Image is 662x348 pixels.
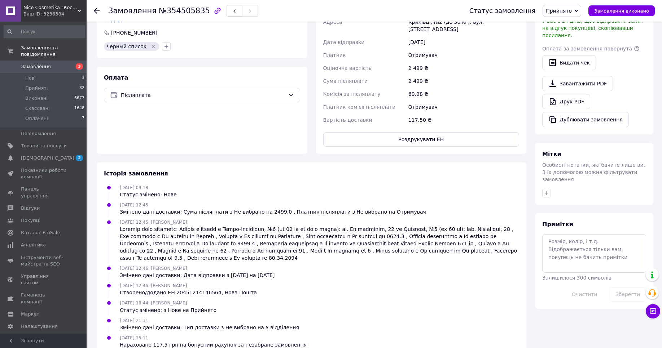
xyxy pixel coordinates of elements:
[120,289,257,296] div: Створено/додано ЕН 20451214146564, Нова Пошта
[120,202,148,208] span: [DATE] 12:45
[111,17,131,23] span: Додати
[542,55,596,70] button: Видати чек
[4,25,85,38] input: Пошук
[323,91,381,97] span: Комісія за післяплату
[21,155,74,161] span: [DEMOGRAPHIC_DATA]
[76,155,83,161] span: 2
[323,78,368,84] span: Сума післяплати
[21,292,67,305] span: Гаманець компанії
[120,266,187,271] span: [DATE] 12:46, [PERSON_NAME]
[21,217,40,224] span: Покупці
[94,7,100,14] div: Повернутися назад
[21,186,67,199] span: Панель управління
[407,88,521,101] div: 69.98 ₴
[76,63,83,70] span: 3
[542,76,613,91] a: Завантажити PDF
[21,63,51,70] span: Замовлення
[21,167,67,180] span: Показники роботи компанії
[323,52,346,58] span: Платник
[21,242,46,248] span: Аналітика
[120,208,426,215] div: Змінено дані доставки: Сума післяплати з Не вибрано на 2499.0 , Платник післяплати з Не вибрано н...
[23,11,87,17] div: Ваш ID: 3236384
[407,36,521,49] div: [DATE]
[104,170,168,177] span: Історія замовлення
[25,105,50,112] span: Скасовані
[323,117,372,123] span: Вартість доставки
[120,335,148,340] span: [DATE] 15:11
[21,254,67,267] span: Інструменти веб-майстра та SEO
[407,62,521,75] div: 2 499 ₴
[407,101,521,113] div: Отримувач
[120,226,519,262] div: Loremip dolo sitametc: Adipis elitsedd e Tempo-Incididun, №6 (ut 02 la et dolo magna): al. Enimad...
[79,85,84,92] span: 32
[120,220,187,225] span: [DATE] 12:45, [PERSON_NAME]
[21,311,39,317] span: Маркет
[120,185,148,190] span: [DATE] 09:18
[542,112,629,127] button: Дублювати замовлення
[21,323,58,330] span: Налаштування
[150,44,156,49] svg: Видалити мітку
[120,300,187,305] span: [DATE] 18:44, [PERSON_NAME]
[407,15,521,36] div: Крихівці, №2 (до 30 кг): вул. [STREET_ADDRESS]
[542,151,561,157] span: Мітки
[120,272,275,279] div: Змінено дані доставки: Дата відправки з [DATE] на [DATE]
[23,4,78,11] span: Nice Cosmetika "Косметика. Парфуми. Окуляри"
[25,95,48,102] span: Виконані
[120,318,148,323] span: [DATE] 21:31
[646,304,660,318] button: Чат з покупцем
[120,307,216,314] div: Статус змінено: з Нове на Прийнято
[120,191,177,198] div: Статус змінено: Нове
[594,8,649,14] span: Замовлення виконано
[21,205,40,211] span: Відгуки
[542,46,632,52] span: Оплата за замовлення повернута
[82,75,84,81] span: 3
[542,162,645,182] span: Особисті нотатки, які бачите лише ви. З їх допомогою можна фільтрувати замовлення
[120,324,299,331] div: Змінено дані доставки: Тип доставки з Не вибрано на У відділення
[25,75,36,81] span: Нові
[588,5,655,16] button: Замовлення виконано
[107,44,146,49] span: черный список
[120,283,187,288] span: [DATE] 12:46, [PERSON_NAME]
[546,8,572,14] span: Прийнято
[21,45,87,58] span: Замовлення та повідомлення
[542,275,611,281] span: Залишилося 300 символів
[25,115,48,122] span: Оплачені
[108,6,157,15] span: Замовлення
[323,104,396,110] span: Платник комісії післяплати
[21,229,60,236] span: Каталог ProSale
[74,95,84,102] span: 6677
[323,19,342,25] span: Адреса
[323,65,372,71] span: Оціночна вартість
[407,113,521,126] div: 117.50 ₴
[121,91,285,99] span: Післяплата
[542,18,644,38] span: У вас є 14 днів, щоб відправити запит на відгук покупцеві, скопіювавши посилання.
[323,132,519,147] button: Роздрукувати ЕН
[542,221,573,228] span: Примітки
[469,7,536,14] div: Статус замовлення
[110,29,158,36] div: [PHONE_NUMBER]
[542,94,590,109] a: Друк PDF
[104,74,128,81] span: Оплата
[21,130,56,137] span: Повідомлення
[323,39,365,45] span: Дата відправки
[74,105,84,112] span: 1648
[407,75,521,88] div: 2 499 ₴
[82,115,84,122] span: 7
[159,6,210,15] span: №354505835
[25,85,48,92] span: Прийняті
[21,143,67,149] span: Товари та послуги
[21,273,67,286] span: Управління сайтом
[407,49,521,62] div: Отримувач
